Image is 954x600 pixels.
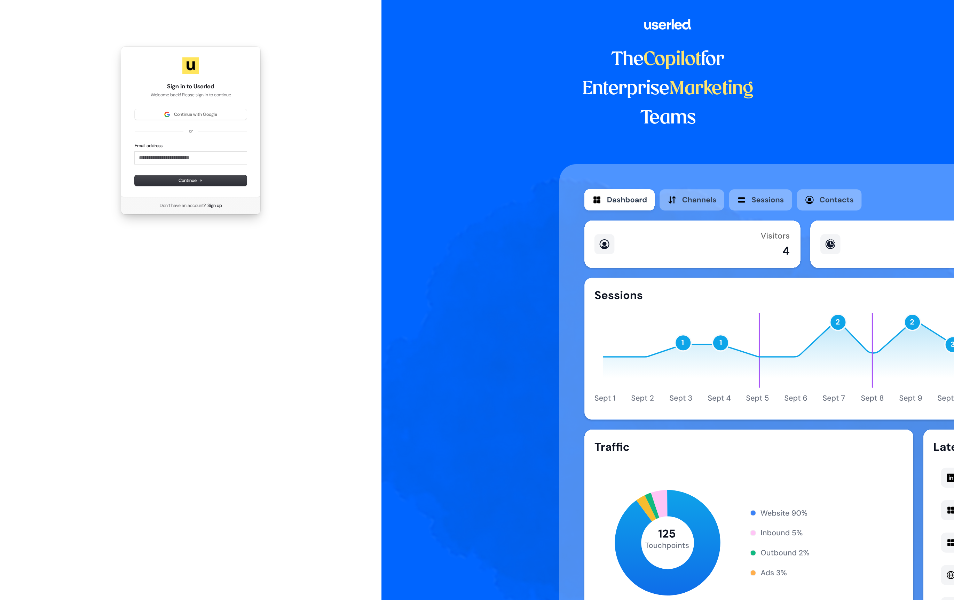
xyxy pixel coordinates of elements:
[164,112,170,117] img: Sign in with Google
[182,57,199,74] img: Userled
[135,92,247,98] p: Welcome back! Please sign in to continue
[644,51,701,69] span: Copilot
[559,45,777,133] h1: The for Enterprise Teams
[135,109,247,120] button: Sign in with GoogleContinue with Google
[207,202,222,209] a: Sign up
[135,143,163,149] label: Email address
[189,128,193,134] p: or
[160,202,206,209] span: Don’t have an account?
[135,82,247,91] h1: Sign in to Userled
[669,80,754,98] span: Marketing
[174,111,217,118] span: Continue with Google
[135,175,247,186] button: Continue
[179,177,203,184] span: Continue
